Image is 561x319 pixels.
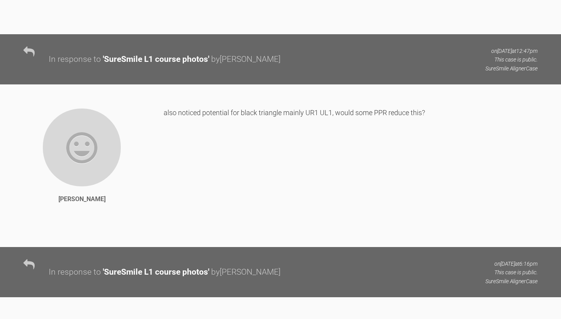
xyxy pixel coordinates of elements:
div: In response to [49,266,101,279]
div: ' SureSmile L1 course photos ' [103,53,209,66]
div: by [PERSON_NAME] [211,266,280,279]
div: In response to [49,53,101,66]
div: ' SureSmile L1 course photos ' [103,266,209,279]
p: This case is public. [485,55,538,64]
p: SureSmile Aligner Case [485,277,538,286]
p: on [DATE] at 12:47pm [485,47,538,55]
p: on [DATE] at 6:16pm [485,259,538,268]
p: SureSmile Aligner Case [485,64,538,73]
img: Isabella Sharrock [42,108,122,187]
div: [PERSON_NAME] [58,194,106,204]
div: by [PERSON_NAME] [211,53,280,66]
p: This case is public. [485,268,538,277]
div: also noticed potential for black triangle mainly UR1 UL1, would some PPR reduce this? [164,108,538,235]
